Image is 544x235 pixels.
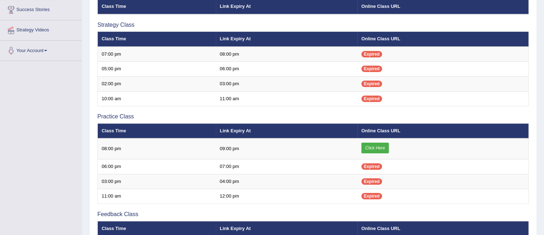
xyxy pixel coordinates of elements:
[361,96,382,102] span: Expired
[216,174,357,189] td: 04:00 pm
[98,91,216,106] td: 10:00 am
[98,47,216,62] td: 07:00 pm
[357,32,529,47] th: Online Class URL
[216,62,357,77] td: 06:00 pm
[361,178,382,185] span: Expired
[216,47,357,62] td: 08:00 pm
[0,20,82,38] a: Strategy Videos
[98,76,216,91] td: 02:00 pm
[216,76,357,91] td: 03:00 pm
[98,174,216,189] td: 03:00 pm
[361,193,382,199] span: Expired
[98,32,216,47] th: Class Time
[98,123,216,138] th: Class Time
[98,62,216,77] td: 05:00 pm
[216,91,357,106] td: 11:00 am
[361,163,382,170] span: Expired
[361,51,382,57] span: Expired
[216,138,357,159] td: 09:00 pm
[216,123,357,138] th: Link Expiry At
[361,81,382,87] span: Expired
[98,159,216,174] td: 06:00 pm
[216,32,357,47] th: Link Expiry At
[216,189,357,204] td: 12:00 pm
[216,159,357,174] td: 07:00 pm
[357,123,529,138] th: Online Class URL
[361,66,382,72] span: Expired
[361,143,389,153] a: Click Here
[98,138,216,159] td: 08:00 pm
[0,41,82,58] a: Your Account
[98,189,216,204] td: 11:00 am
[97,113,529,120] h3: Practice Class
[97,22,529,28] h3: Strategy Class
[97,211,529,218] h3: Feedback Class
